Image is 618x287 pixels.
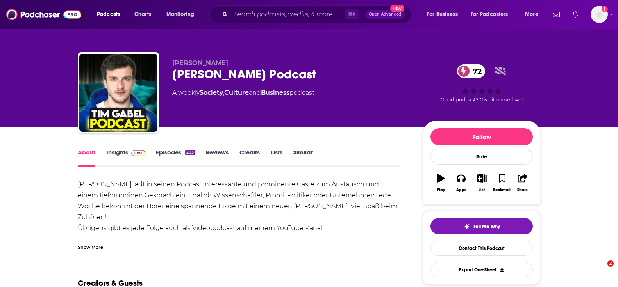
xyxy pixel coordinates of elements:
input: Search podcasts, credits, & more... [231,8,345,21]
iframe: Intercom live chat [591,260,610,279]
span: 72 [465,64,486,78]
span: Good podcast? Give it some love! [441,97,523,103]
span: More [525,9,538,20]
button: open menu [466,8,520,21]
div: Rate [430,149,533,165]
a: Credits [239,149,260,167]
span: For Podcasters [471,9,508,20]
span: and [249,89,261,96]
a: Similar [293,149,313,167]
span: 2 [607,260,614,267]
span: Podcasts [97,9,120,20]
button: tell me why sparkleTell Me Why [430,218,533,234]
a: Contact This Podcast [430,241,533,256]
a: Show notifications dropdown [569,8,581,21]
span: Open Advanced [369,12,401,16]
svg: Add a profile image [602,6,608,12]
button: open menu [520,8,548,21]
a: Charts [129,8,156,21]
a: Lists [271,149,282,167]
img: Tim Gabel Podcast [79,54,157,132]
a: 72 [457,64,486,78]
div: 203 [185,150,195,155]
span: Charts [134,9,151,20]
img: Podchaser Pro [131,150,145,156]
a: Business [261,89,289,96]
div: Apps [456,188,466,192]
div: List [479,188,485,192]
button: Open AdvancedNew [365,10,405,19]
button: Bookmark [492,169,512,197]
span: [PERSON_NAME] [172,59,228,67]
span: Logged in as lemya [591,6,608,23]
a: Show notifications dropdown [550,8,563,21]
span: Monitoring [166,9,194,20]
div: Search podcasts, credits, & more... [217,5,419,23]
button: Export One-Sheet [430,262,533,277]
button: Follow [430,128,533,145]
button: Show profile menu [591,6,608,23]
a: Society [200,89,223,96]
div: Play [437,188,445,192]
span: , [223,89,224,96]
button: open menu [161,8,204,21]
button: Apps [451,169,471,197]
button: Share [513,169,533,197]
button: List [472,169,492,197]
button: Play [430,169,451,197]
button: open menu [422,8,468,21]
div: Bookmark [493,188,511,192]
span: ⌘ K [345,9,359,19]
a: Reviews [206,149,229,167]
a: Episodes203 [156,149,195,167]
div: 72Good podcast? Give it some love! [423,59,540,108]
div: A weekly podcast [172,88,314,97]
span: For Business [427,9,458,20]
div: Share [517,188,528,192]
span: New [390,5,404,12]
a: About [78,149,95,167]
img: User Profile [591,6,608,23]
a: Culture [224,89,249,96]
button: open menu [91,8,130,21]
a: InsightsPodchaser Pro [106,149,145,167]
span: Tell Me Why [473,223,500,230]
img: Podchaser - Follow, Share and Rate Podcasts [6,7,81,22]
img: tell me why sparkle [464,223,470,230]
